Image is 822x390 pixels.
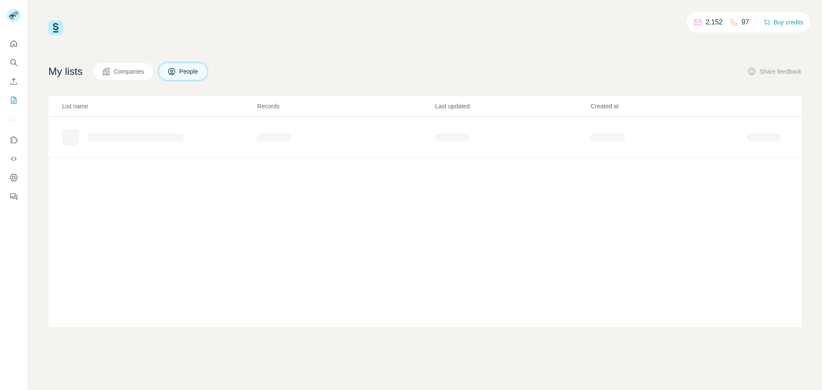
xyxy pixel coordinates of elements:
button: Enrich CSV [7,74,21,89]
h4: My lists [48,65,83,78]
p: 2,152 [706,17,723,27]
span: Companies [114,67,145,76]
button: Dashboard [7,170,21,185]
img: Surfe Logo [48,21,63,35]
button: Search [7,55,21,70]
button: Feedback [7,189,21,204]
button: Buy credits [763,16,803,28]
p: 97 [742,17,749,27]
p: Records [257,102,434,110]
p: Created at [591,102,745,110]
button: Use Surfe API [7,151,21,167]
p: Last updated [435,102,590,110]
button: Use Surfe on LinkedIn [7,132,21,148]
button: My lists [7,92,21,108]
p: List name [62,102,256,110]
button: Share feedback [748,67,801,76]
span: People [179,67,199,76]
button: Quick start [7,36,21,51]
